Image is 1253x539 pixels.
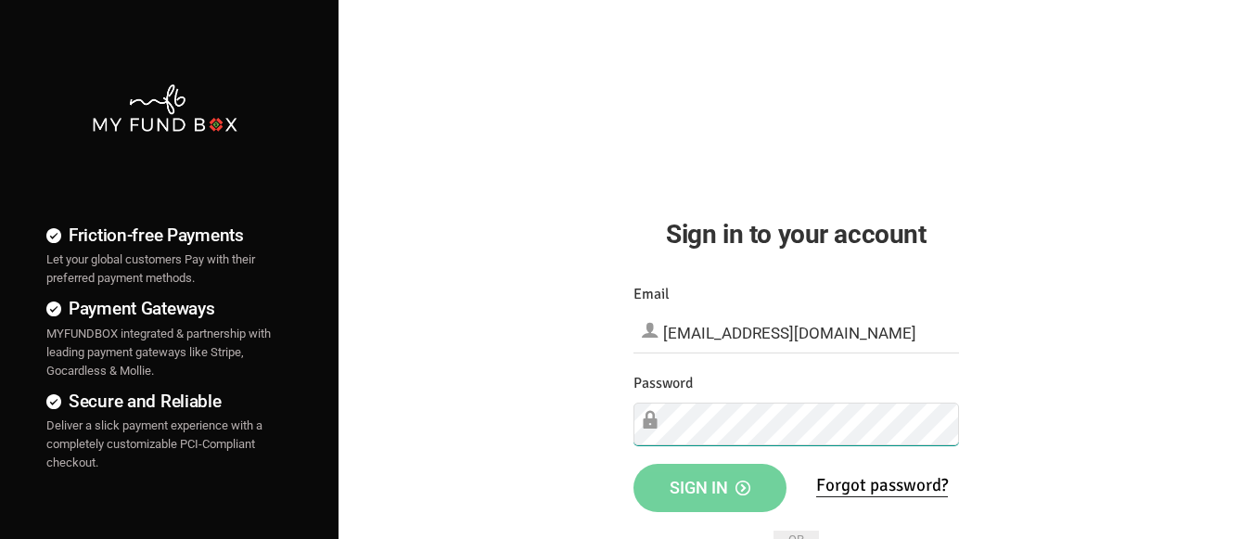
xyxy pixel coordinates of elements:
[816,474,948,497] a: Forgot password?
[46,252,255,285] span: Let your global customers Pay with their preferred payment methods.
[46,222,283,249] h4: Friction-free Payments
[633,464,787,512] button: Sign in
[46,327,271,378] span: MYFUNDBOX integrated & partnership with leading payment gateways like Stripe, Gocardless & Mollie.
[670,478,750,497] span: Sign in
[633,214,959,254] h2: Sign in to your account
[46,388,283,415] h4: Secure and Reliable
[633,283,670,306] label: Email
[633,372,693,395] label: Password
[91,83,239,134] img: mfbwhite.png
[46,295,283,322] h4: Payment Gateways
[46,418,262,469] span: Deliver a slick payment experience with a completely customizable PCI-Compliant checkout.
[633,313,959,353] input: Email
